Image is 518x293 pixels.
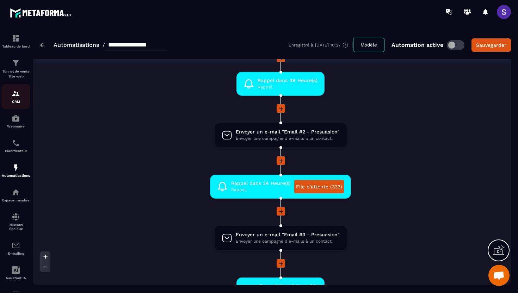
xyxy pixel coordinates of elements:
[2,44,30,48] p: Tableau de bord
[471,38,511,52] button: Sauvegarder
[2,261,30,285] a: Assistant IA
[2,133,30,158] a: schedulerschedulerPlanificateur
[236,129,340,135] span: Envoyer un e-mail "Email #2 - Presuasion"
[236,231,340,238] span: Envoyer un e-mail "Email #3 - Presuasion"
[2,158,30,183] a: automationsautomationsAutomatisations
[2,207,30,236] a: social-networksocial-networkRéseaux Sociaux
[2,54,30,84] a: formationformationTunnel de vente Site web
[40,43,45,47] img: arrow
[231,180,291,187] span: Rappel dans 24 Heure(s)
[2,100,30,104] p: CRM
[12,59,20,67] img: formation
[12,163,20,172] img: automations
[2,29,30,54] a: formationformationTableau de bord
[2,69,30,79] p: Tunnel de vente Site web
[2,84,30,109] a: formationformationCRM
[12,34,20,43] img: formation
[2,174,30,177] p: Automatisations
[315,43,341,48] p: [DATE] 10:27
[2,198,30,202] p: Espace membre
[353,38,384,52] button: Modèle
[258,84,317,91] span: Rappel.
[2,251,30,255] p: E-mailing
[12,188,20,197] img: automations
[2,149,30,153] p: Planificateur
[476,42,506,49] div: Sauvegarder
[231,187,291,193] span: Rappel.
[2,223,30,231] p: Réseaux Sociaux
[258,77,317,84] span: Rappel dans 48 Heure(s)
[54,42,99,48] a: Automatisations
[2,109,30,133] a: automationsautomationsWebinaire
[488,265,510,286] div: Ouvrir le chat
[12,241,20,250] img: email
[10,6,73,19] img: logo
[2,183,30,207] a: automationsautomationsEspace membre
[259,283,316,289] span: Rappel dans 8 Heure(s)
[2,276,30,280] p: Assistant IA
[12,114,20,123] img: automations
[12,139,20,147] img: scheduler
[236,238,340,245] span: Envoyer une campagne d'e-mails à un contact.
[2,236,30,261] a: emailemailE-mailing
[103,42,105,48] span: /
[12,89,20,98] img: formation
[2,124,30,128] p: Webinaire
[236,135,340,142] span: Envoyer une campagne d'e-mails à un contact.
[289,42,353,48] div: Enregistré à
[294,180,344,193] a: File d'attente (333)
[391,42,443,48] p: Automation active
[12,213,20,221] img: social-network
